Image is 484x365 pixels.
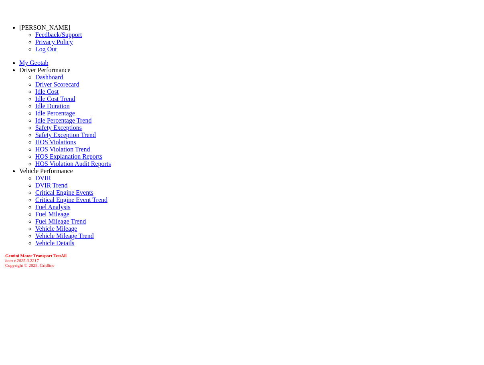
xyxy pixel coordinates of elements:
[35,31,82,38] a: Feedback/Support
[19,167,73,174] a: Vehicle Performance
[35,232,94,239] a: Vehicle Mileage Trend
[35,117,91,124] a: Idle Percentage Trend
[35,46,57,52] a: Log Out
[35,196,107,203] a: Critical Engine Event Trend
[35,131,96,138] a: Safety Exception Trend
[5,253,481,268] div: Copyright © 2025, Gridline
[35,110,75,117] a: Idle Percentage
[35,218,86,225] a: Fuel Mileage Trend
[35,153,102,160] a: HOS Explanation Reports
[35,95,75,102] a: Idle Cost Trend
[35,204,71,210] a: Fuel Analysis
[35,225,77,232] a: Vehicle Mileage
[35,81,79,88] a: Driver Scorecard
[35,124,82,131] a: Safety Exceptions
[35,160,111,167] a: HOS Violation Audit Reports
[35,74,63,81] a: Dashboard
[5,258,39,263] i: beta v.2025.6.2217
[5,253,67,258] b: Gemini Motor Transport TestAll
[35,189,93,196] a: Critical Engine Events
[35,139,76,145] a: HOS Violations
[35,175,51,181] a: DVIR
[35,146,90,153] a: HOS Violation Trend
[19,67,71,73] a: Driver Performance
[19,24,70,31] a: [PERSON_NAME]
[35,240,74,246] a: Vehicle Details
[35,38,73,45] a: Privacy Policy
[35,182,67,189] a: DVIR Trend
[35,88,59,95] a: Idle Cost
[19,59,48,66] a: My Geotab
[35,103,70,109] a: Idle Duration
[35,211,69,218] a: Fuel Mileage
